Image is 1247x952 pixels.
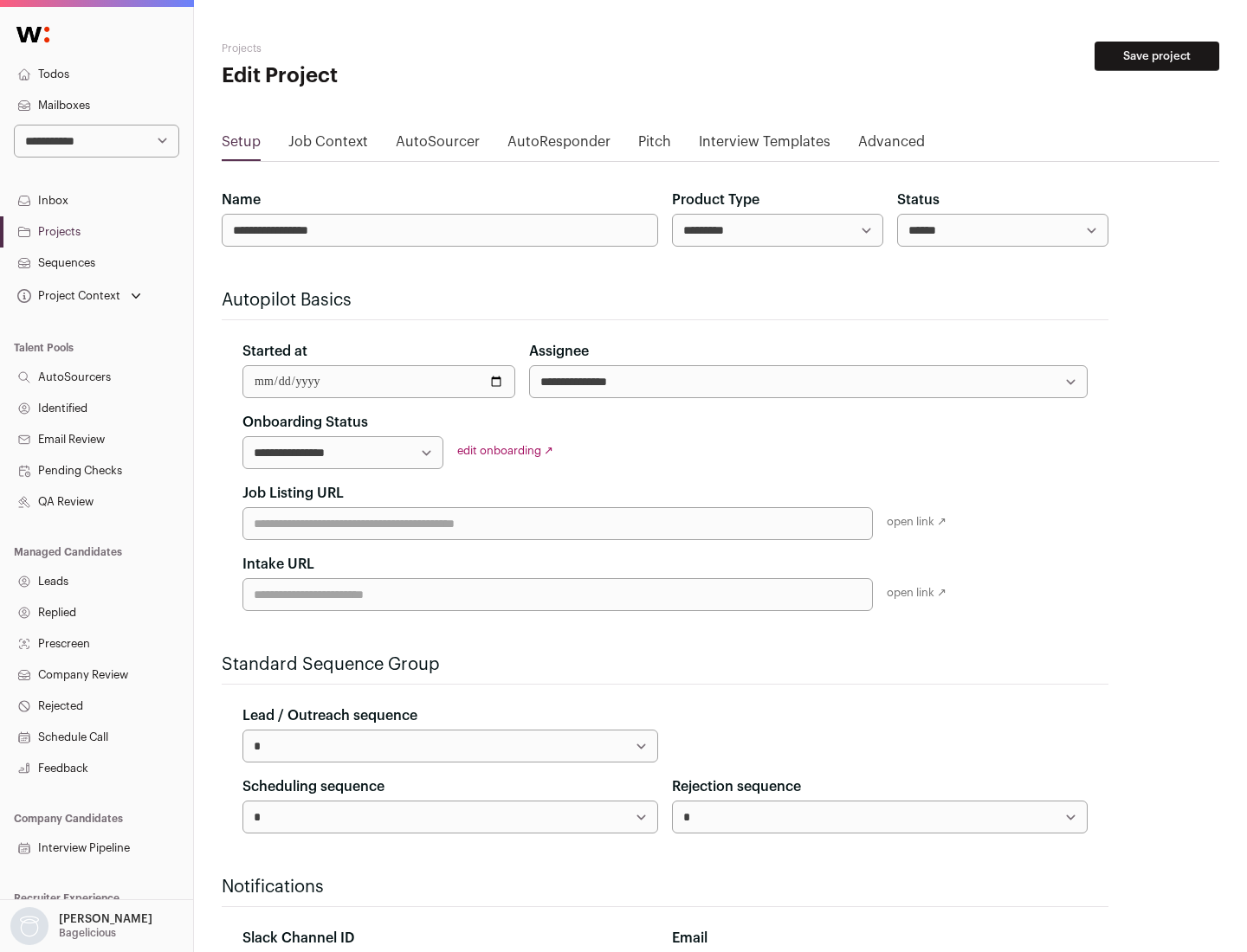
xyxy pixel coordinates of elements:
[672,776,801,797] label: Rejection sequence
[222,653,1108,677] h2: Standard Sequence Group
[507,132,611,159] a: AutoResponder
[59,926,116,940] p: Bagelicious
[897,190,940,210] label: Status
[242,341,307,362] label: Started at
[242,554,314,575] label: Intake URL
[242,705,417,726] label: Lead / Outreach sequence
[242,776,384,797] label: Scheduling sequence
[222,132,261,159] a: Setup
[222,62,554,90] h1: Edit Project
[14,289,120,303] div: Project Context
[222,875,1108,899] h2: Notifications
[457,445,553,456] a: edit onboarding ↗
[222,42,554,55] h2: Projects
[222,288,1108,312] h2: Autopilot Basics
[396,132,480,159] a: AutoSourcer
[1095,42,1219,71] button: Save project
[242,412,368,433] label: Onboarding Status
[858,132,925,159] a: Advanced
[14,284,145,308] button: Open dropdown
[672,190,759,210] label: Product Type
[222,190,261,210] label: Name
[638,132,671,159] a: Pitch
[242,928,354,949] label: Slack Channel ID
[672,928,1088,949] div: Email
[59,912,152,926] p: [PERSON_NAME]
[7,17,59,52] img: Wellfound
[699,132,830,159] a: Interview Templates
[10,907,48,945] img: nopic.png
[288,132,368,159] a: Job Context
[529,341,589,362] label: Assignee
[242,483,344,504] label: Job Listing URL
[7,907,156,945] button: Open dropdown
